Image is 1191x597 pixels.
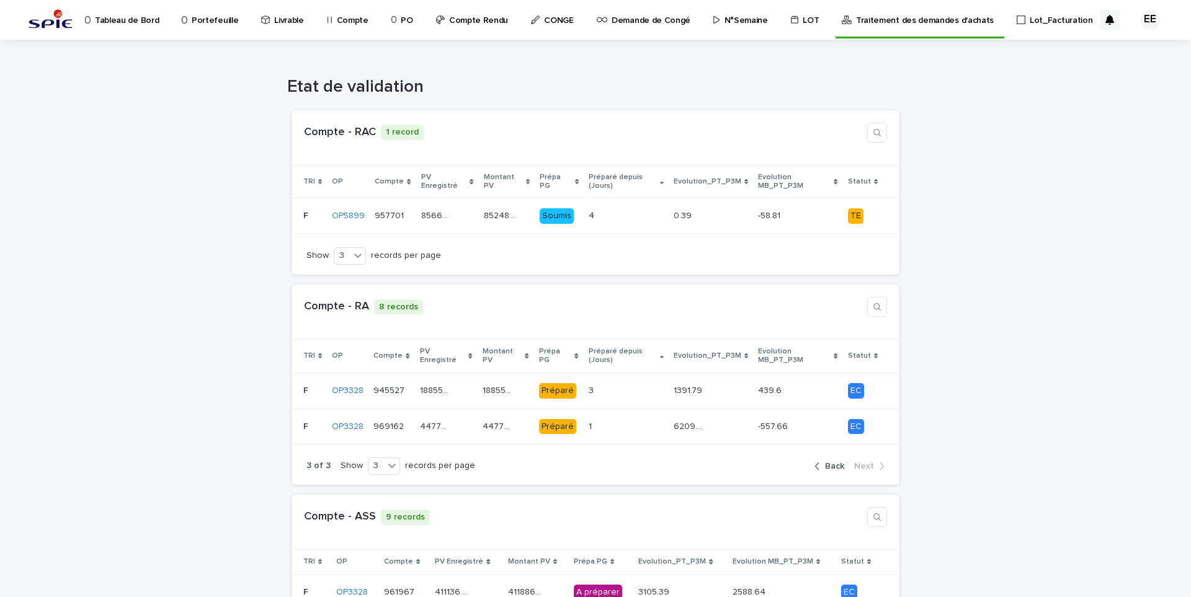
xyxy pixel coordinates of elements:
[303,383,311,396] p: F
[334,249,350,262] div: 3
[849,461,885,472] button: Next
[384,555,413,568] p: Compte
[336,555,347,568] p: OP
[332,349,343,363] p: OP
[332,211,365,221] a: OP5899
[841,555,864,568] p: Statut
[733,555,813,568] p: Evolution MB_PT_P3M
[589,170,657,193] p: Préparé depuis (Jours)
[332,175,343,188] p: OP
[306,250,329,261] p: Show
[421,208,455,221] p: 85664.55
[483,345,522,368] p: Montant PV
[848,383,864,399] div: EC
[371,250,441,261] p: records per page
[292,198,899,234] tr: FF OP5899 957701957701 85664.5585664.55 85248.3985248.39 Soumis44 0.390.39 -58.81-58.81 TE
[405,461,475,471] p: records per page
[1140,10,1160,30] div: EE
[374,299,423,315] p: 8 records
[825,462,844,471] span: Back
[508,555,550,568] p: Montant PV
[674,383,705,396] p: 1391.79
[674,175,741,188] p: Evolution_PT_P3M
[638,555,706,568] p: Evolution_PT_P3M
[674,419,707,432] p: 6209.55
[483,383,516,396] p: 188556.79
[306,461,331,471] p: 3 of 3
[484,208,517,221] p: 85248.39
[758,208,783,221] p: -58.81
[303,349,315,363] p: TRI
[539,345,572,368] p: Prépa PG
[435,555,483,568] p: PV Enregistré
[332,386,364,396] a: OP3328
[287,77,895,98] h1: Etat de validation
[304,511,376,522] a: Compte - ASS
[304,301,369,312] a: Compte - RA
[303,555,315,568] p: TRI
[589,345,657,368] p: Préparé depuis (Jours)
[303,208,311,221] p: F
[758,419,790,432] p: -557.66
[848,208,863,224] div: TE
[848,349,871,363] p: Statut
[420,345,466,368] p: PV Enregistré
[540,170,572,193] p: Prépa PG
[589,208,597,221] p: 4
[373,383,407,396] p: 945527
[814,461,849,472] button: Back
[368,459,384,472] div: 3
[484,170,524,193] p: Montant PV
[758,345,831,368] p: Evolution MB_PT_P3M
[341,461,363,471] p: Show
[758,170,831,193] p: Evolution MB_PT_P3M
[373,349,403,363] p: Compte
[574,555,607,568] p: Prépa PG
[420,383,453,396] p: 188556.79
[674,208,694,221] p: 0.39
[854,462,874,471] span: Next
[420,419,453,432] p: 447739.55
[421,170,467,193] p: PV Enregistré
[292,373,899,409] tr: FF OP3328 945527945527 188556.79188556.79 188556.79188556.79 Préparé33 1391.791391.79 439.6439.6 EC
[303,175,315,188] p: TRI
[483,419,516,432] p: 447739.55
[589,383,596,396] p: 3
[848,175,871,188] p: Statut
[381,510,430,525] p: 9 records
[758,383,784,396] p: 439.6
[539,383,576,399] div: Préparé
[540,208,574,224] div: Soumis
[373,419,406,432] p: 969162
[381,125,424,140] p: 1 record
[303,419,311,432] p: F
[589,419,594,432] p: 1
[539,419,576,435] div: Préparé
[292,409,899,444] tr: FF OP3328 969162969162 447739.55447739.55 447739.55447739.55 Préparé11 6209.556209.55 -557.66-557...
[304,126,376,138] a: Compte - RAC
[848,419,864,435] div: EC
[674,349,741,363] p: Evolution_PT_P3M
[375,208,406,221] p: 957701
[25,7,76,32] img: svstPd6MQfCT1uX1QGkG
[332,422,364,432] a: OP3328
[375,175,404,188] p: Compte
